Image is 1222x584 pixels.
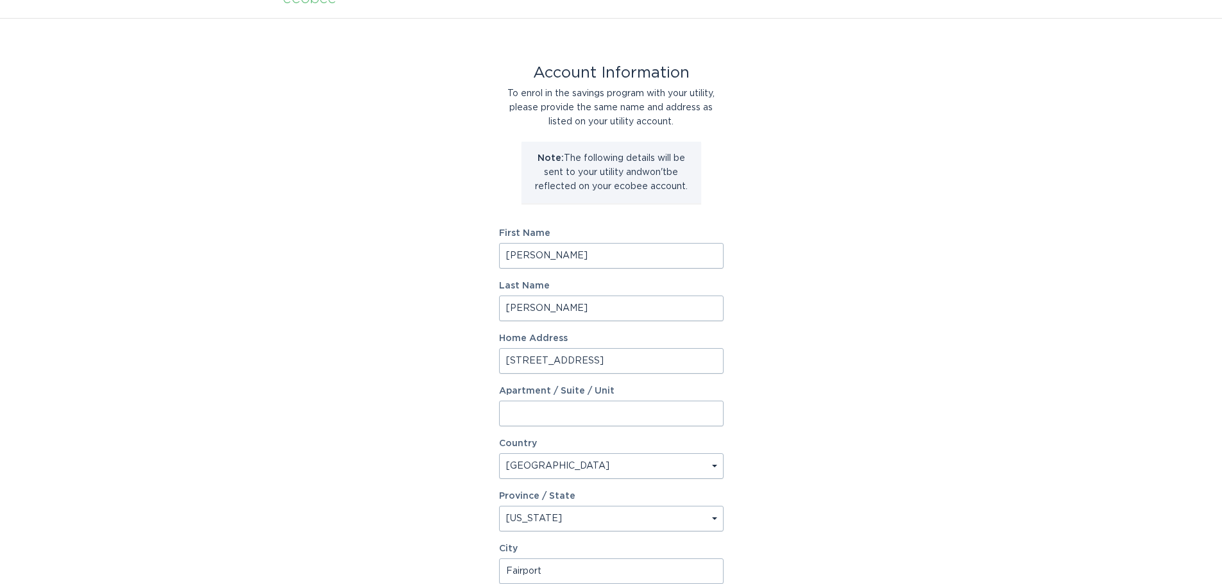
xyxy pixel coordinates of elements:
[531,151,692,194] p: The following details will be sent to your utility and won't be reflected on your ecobee account.
[499,87,724,129] div: To enrol in the savings program with your utility, please provide the same name and address as li...
[499,544,724,553] label: City
[538,154,564,163] strong: Note:
[499,229,724,238] label: First Name
[499,492,575,501] label: Province / State
[499,387,724,396] label: Apartment / Suite / Unit
[499,281,724,290] label: Last Name
[499,66,724,80] div: Account Information
[499,334,724,343] label: Home Address
[499,439,537,448] label: Country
